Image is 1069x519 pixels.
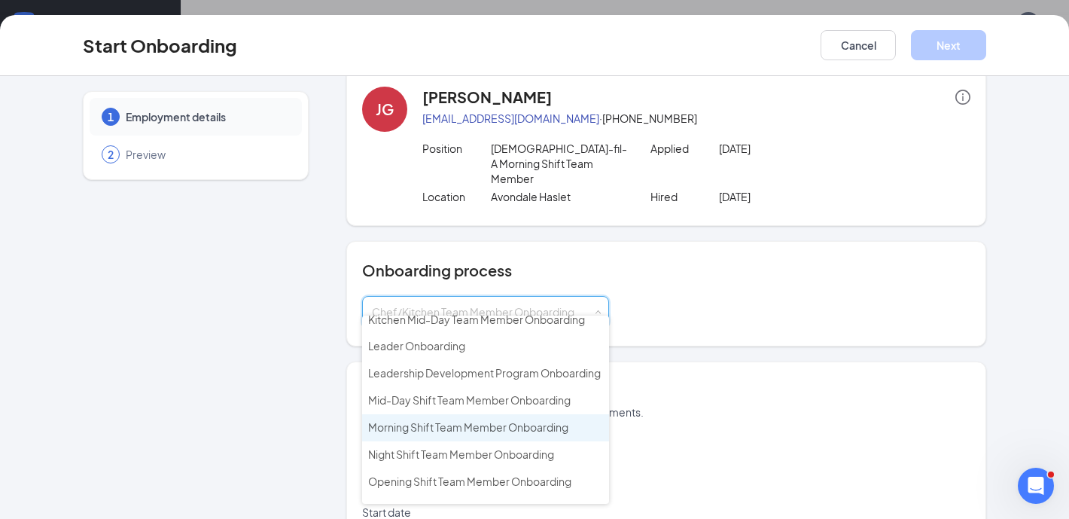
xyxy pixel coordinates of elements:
p: [DATE] [719,141,856,156]
iframe: Intercom live chat [1018,468,1054,504]
p: Hired [650,189,719,204]
span: 2 [108,147,114,162]
span: Leader Onboarding [368,339,465,353]
span: Night Shift Team Member Onboarding [368,447,554,461]
p: · [PHONE_NUMBER] [422,111,970,126]
p: [DATE] [719,189,856,204]
span: Kitchen Mid-Day Team Member Onboarding [368,313,585,326]
h3: Start Onboarding [83,32,237,58]
h4: Onboarding process [362,260,970,281]
p: This information is used to create onboarding documents. [362,405,970,420]
p: Avondale Haslet [491,189,628,204]
span: Leadership Development Program Onboarding [368,366,601,380]
p: Applied [650,141,719,156]
span: Opening Shift Team Member Onboarding [368,475,571,488]
span: Employment details [126,109,287,124]
button: Cancel [821,30,896,60]
h4: Employment details [362,380,970,401]
button: Next [911,30,986,60]
p: [DEMOGRAPHIC_DATA]-fil-A Morning Shift Team Member [491,141,628,186]
a: [EMAIL_ADDRESS][DOMAIN_NAME] [422,111,599,125]
span: Morning Shift Team Member Onboarding [368,420,568,434]
div: JG [376,99,394,120]
h4: [PERSON_NAME] [422,87,552,108]
p: Position [422,141,491,156]
span: info-circle [955,90,970,105]
span: Mid-Day Shift Team Member Onboarding [368,393,571,407]
span: Prep Team Member Onboarding [368,501,527,514]
span: 1 [108,109,114,124]
span: Preview [126,147,287,162]
p: Location [422,189,491,204]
